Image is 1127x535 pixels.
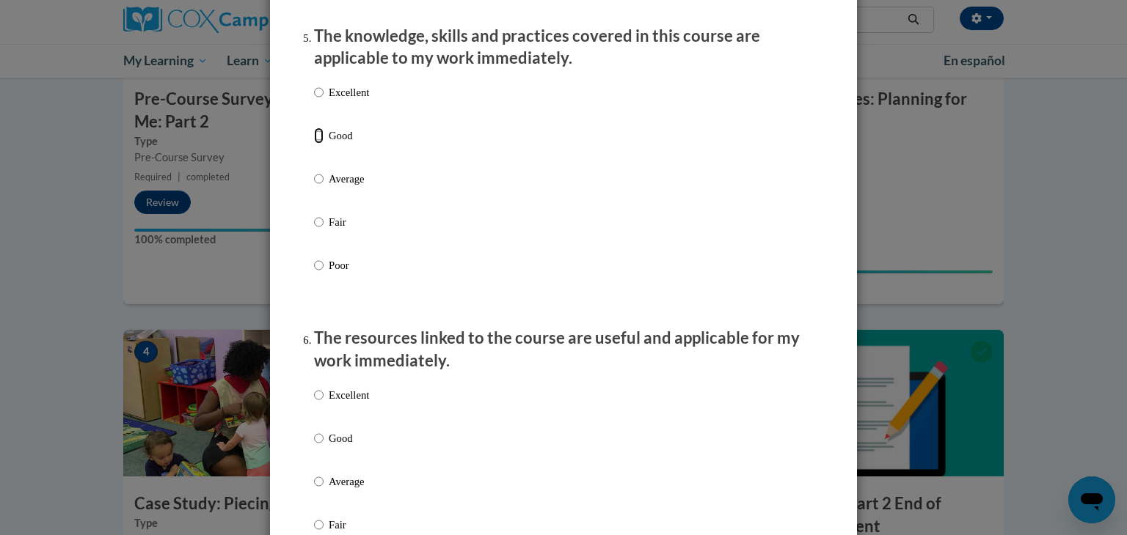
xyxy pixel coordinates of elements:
input: Average [314,473,324,490]
input: Poor [314,257,324,273]
p: Good [329,128,369,144]
input: Good [314,430,324,446]
p: Excellent [329,387,369,403]
input: Average [314,171,324,187]
p: Average [329,171,369,187]
input: Fair [314,517,324,533]
p: The knowledge, skills and practices covered in this course are applicable to my work immediately. [314,25,813,70]
p: Poor [329,257,369,273]
p: Fair [329,214,369,230]
p: Good [329,430,369,446]
input: Excellent [314,84,324,100]
input: Excellent [314,387,324,403]
p: Fair [329,517,369,533]
p: The resources linked to the course are useful and applicable for my work immediately. [314,327,813,372]
input: Fair [314,214,324,230]
input: Good [314,128,324,144]
p: Excellent [329,84,369,100]
p: Average [329,473,369,490]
